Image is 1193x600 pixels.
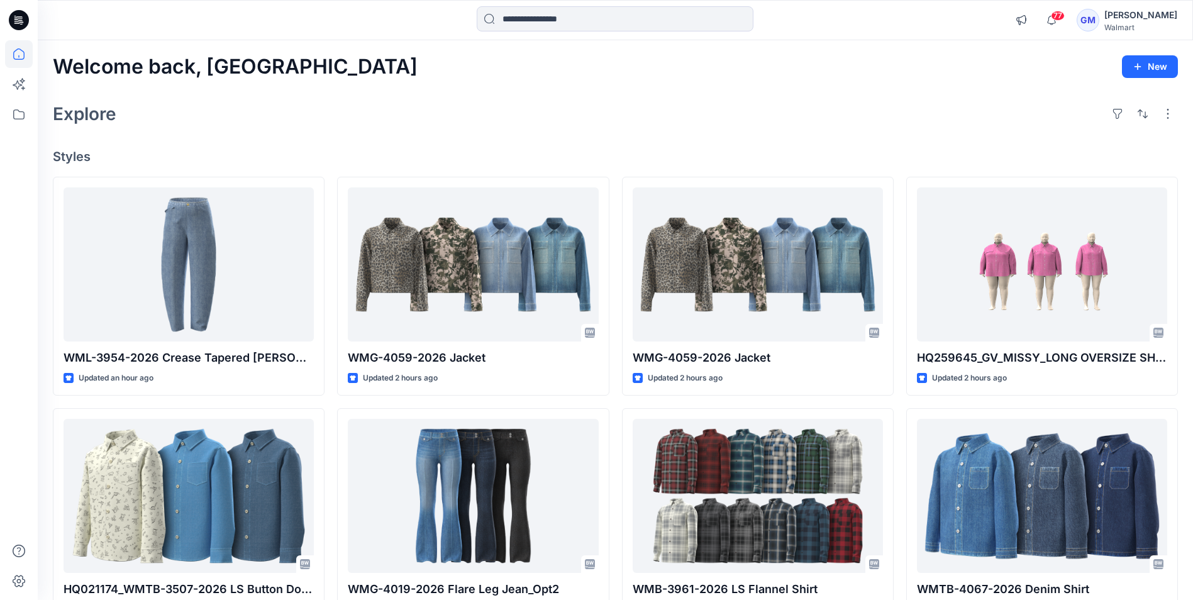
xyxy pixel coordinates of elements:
[1104,8,1177,23] div: [PERSON_NAME]
[1122,55,1178,78] button: New
[1077,9,1099,31] div: GM
[64,581,314,598] p: HQ021174_WMTB-3507-2026 LS Button Down Denim Shirt
[363,372,438,385] p: Updated 2 hours ago
[1051,11,1065,21] span: 77
[633,419,883,573] a: WMB-3961-2026 LS Flannel Shirt
[917,581,1167,598] p: WMTB-4067-2026 Denim Shirt
[932,372,1007,385] p: Updated 2 hours ago
[64,187,314,342] a: WML-3954-2026 Crease Tapered Jean
[348,187,598,342] a: WMG-4059-2026 Jacket
[53,149,1178,164] h4: Styles
[633,187,883,342] a: WMG-4059-2026 Jacket
[348,419,598,573] a: WMG-4019-2026 Flare Leg Jean_Opt2
[633,581,883,598] p: WMB-3961-2026 LS Flannel Shirt
[348,581,598,598] p: WMG-4019-2026 Flare Leg Jean_Opt2
[917,349,1167,367] p: HQ259645_GV_MISSY_LONG OVERSIZE SHACKET
[633,349,883,367] p: WMG-4059-2026 Jacket
[348,349,598,367] p: WMG-4059-2026 Jacket
[79,372,153,385] p: Updated an hour ago
[53,104,116,124] h2: Explore
[648,372,723,385] p: Updated 2 hours ago
[917,187,1167,342] a: HQ259645_GV_MISSY_LONG OVERSIZE SHACKET
[64,419,314,573] a: HQ021174_WMTB-3507-2026 LS Button Down Denim Shirt
[64,349,314,367] p: WML-3954-2026 Crease Tapered [PERSON_NAME]
[53,55,418,79] h2: Welcome back, [GEOGRAPHIC_DATA]
[1104,23,1177,32] div: Walmart
[917,419,1167,573] a: WMTB-4067-2026 Denim Shirt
